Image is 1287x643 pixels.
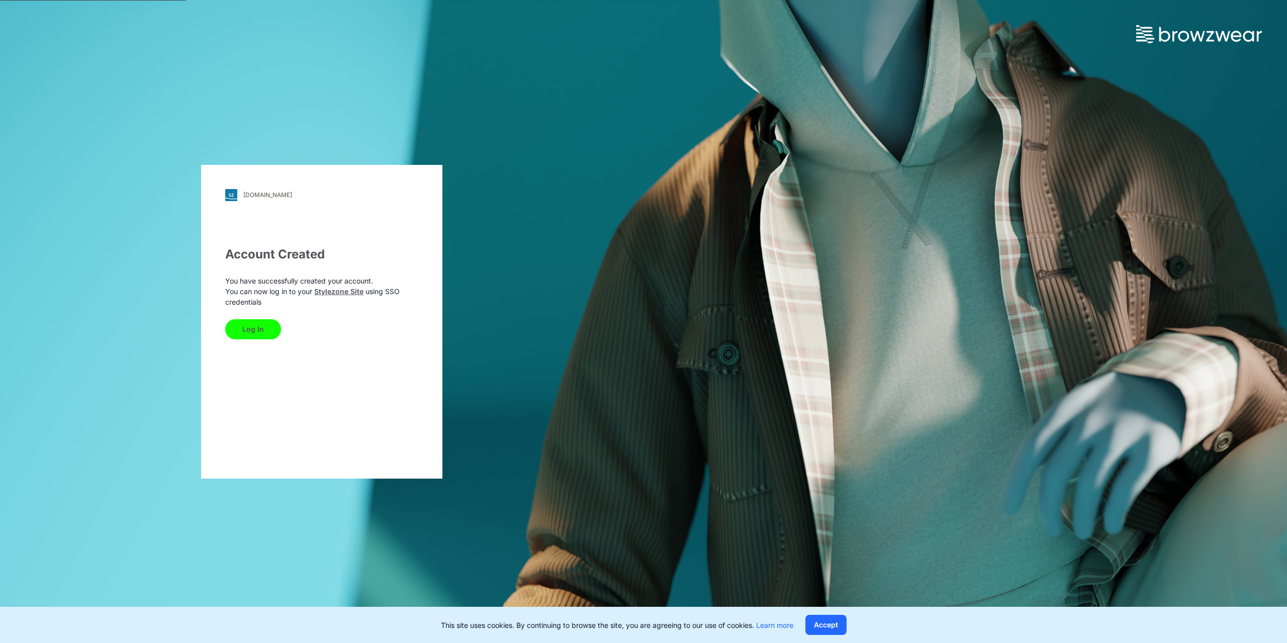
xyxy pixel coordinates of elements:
a: [DOMAIN_NAME] [225,189,418,201]
p: You have successfully created your account. [225,275,418,286]
a: Learn more [756,621,793,629]
img: browzwear-logo.73288ffb.svg [1136,25,1262,43]
img: svg+xml;base64,PHN2ZyB3aWR0aD0iMjgiIGhlaWdodD0iMjgiIHZpZXdCb3g9IjAgMCAyOCAyOCIgZmlsbD0ibm9uZSIgeG... [225,189,237,201]
p: This site uses cookies. By continuing to browse the site, you are agreeing to our use of cookies. [441,620,793,630]
button: Accept [805,615,847,635]
p: You can now log in to your using SSO credentials [225,286,418,307]
div: [DOMAIN_NAME] [243,191,292,199]
div: Account Created [225,245,418,263]
a: Stylezone Site [314,287,363,296]
button: Log In [225,319,281,339]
